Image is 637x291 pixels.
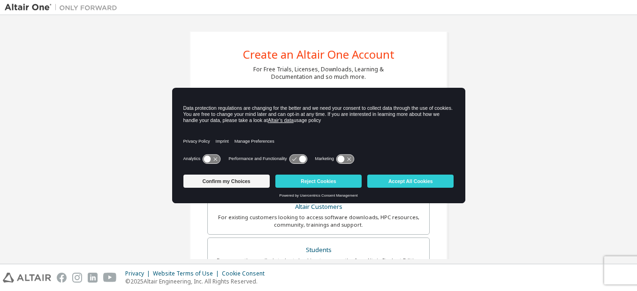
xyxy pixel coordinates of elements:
img: facebook.svg [57,273,67,283]
img: Altair One [5,3,122,12]
img: linkedin.svg [88,273,98,283]
div: For Free Trials, Licenses, Downloads, Learning & Documentation and so much more. [253,66,384,81]
img: altair_logo.svg [3,273,51,283]
div: For existing customers looking to access software downloads, HPC resources, community, trainings ... [213,214,424,229]
p: © 2025 Altair Engineering, Inc. All Rights Reserved. [125,277,270,285]
div: Students [213,244,424,257]
img: youtube.svg [103,273,117,283]
div: Cookie Consent [222,270,270,277]
div: Website Terms of Use [153,270,222,277]
div: Altair Customers [213,200,424,214]
div: Create an Altair One Account [243,49,394,60]
div: Privacy [125,270,153,277]
div: For currently enrolled students looking to access the free Altair Student Edition bundle and all ... [213,257,424,272]
img: instagram.svg [72,273,82,283]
